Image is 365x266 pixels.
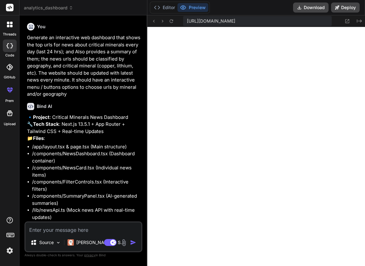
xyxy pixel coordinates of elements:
[33,135,44,141] strong: Files
[37,24,46,30] h6: You
[32,150,141,164] li: /components/NewsDashboard.tsx (Dashboard container)
[32,178,141,193] li: /components/FilterControls.tsx (Interactive filters)
[68,239,74,246] img: Claude 4 Sonnet
[25,252,142,258] p: Always double-check its answers. Your in Bind
[4,75,15,80] label: GitHub
[331,3,360,13] button: Deploy
[4,121,16,127] label: Upload
[33,121,59,127] strong: Tech Stack
[37,103,52,109] h6: Bind AI
[32,143,141,151] li: /app/layout.tsx & page.tsx (Main structure)
[56,240,61,245] img: Pick Models
[3,32,16,37] label: threads
[4,245,15,256] img: settings
[32,193,141,207] li: /components/SummaryPanel.tsx (AI-generated summaries)
[33,114,50,120] strong: Project
[76,239,123,246] p: [PERSON_NAME] 4 S..
[177,3,208,12] button: Preview
[5,98,14,104] label: prem
[32,164,141,178] li: /components/NewsCard.tsx (Individual news items)
[39,239,54,246] p: Source
[32,207,141,221] li: /lib/newsApi.ts (Mock news API with real-time updates)
[120,239,128,246] img: attachment
[84,253,95,257] span: privacy
[5,53,14,58] label: code
[32,221,141,228] li: /lib/types.ts (TypeScript definitions)
[147,27,365,266] iframe: Preview
[187,18,235,24] span: [URL][DOMAIN_NAME]
[27,114,141,142] p: 🔹 : Critical Minerals News Dashboard 🔧 : Next.js 13.5.1 + App Router + Tailwind CSS + Real-time U...
[151,3,177,12] button: Editor
[27,34,141,98] p: Generate an interactive web dashboard that shows the top urls for news about critical minerals ev...
[24,5,73,11] span: analytics_dashboard
[293,3,329,13] button: Download
[130,239,136,246] img: icon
